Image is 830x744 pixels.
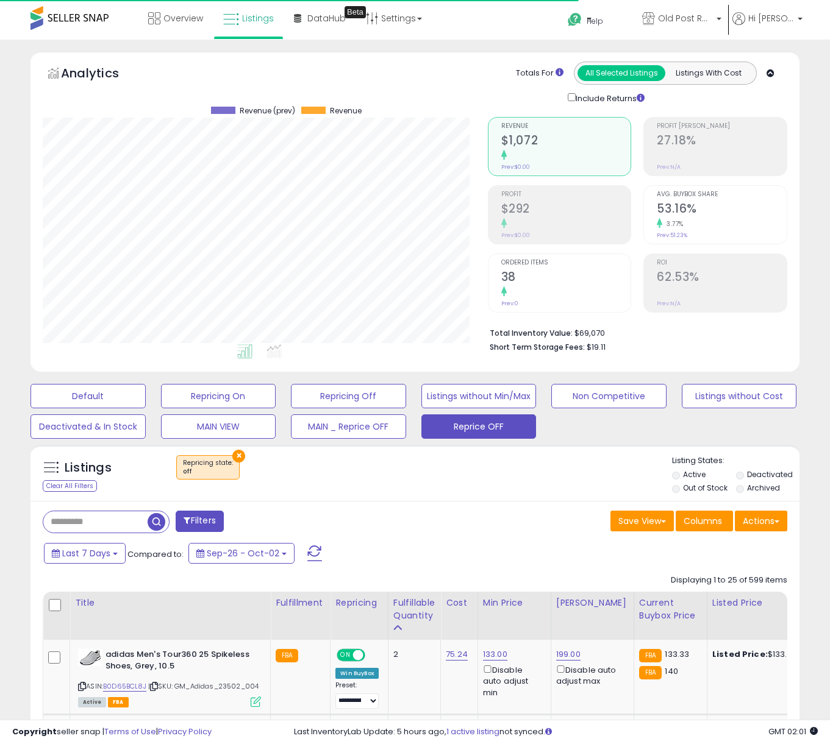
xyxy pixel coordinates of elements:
div: Last InventoryLab Update: 5 hours ago, not synced. [294,726,818,738]
div: [PERSON_NAME] [556,597,629,609]
span: Last 7 Days [62,547,110,559]
button: Save View [610,511,674,531]
h2: 27.18% [657,133,787,150]
small: Prev: $0.00 [501,163,530,171]
div: Fulfillment [276,597,325,609]
h2: $1,072 [501,133,631,150]
button: Sep-26 - Oct-02 [188,543,295,564]
div: Fulfillable Quantity [393,597,435,622]
div: Include Returns [559,91,659,105]
span: OFF [363,650,383,661]
label: Out of Stock [683,483,728,493]
button: Listings without Cost [682,384,797,408]
a: Hi [PERSON_NAME] [732,12,803,40]
div: Disable auto adjust max [556,663,624,687]
div: Title [75,597,265,609]
small: FBA [639,666,662,679]
div: Preset: [335,681,379,709]
button: Listings without Min/Max [421,384,537,408]
label: Deactivated [747,469,793,480]
a: 199.00 [556,648,581,661]
div: Min Price [483,597,546,609]
b: Listed Price: [712,648,768,660]
h2: 38 [501,270,631,286]
span: Compared to: [127,548,184,560]
div: Listed Price [712,597,818,609]
span: ROI [657,260,787,266]
button: All Selected Listings [578,65,665,81]
a: 1 active listing [446,726,499,737]
button: Deactivated & In Stock [30,414,146,439]
i: Get Help [567,12,582,27]
label: Archived [747,483,780,493]
a: 133.00 [483,648,507,661]
button: Default [30,384,146,408]
button: Filters [176,511,223,532]
div: seller snap | | [12,726,212,738]
small: Prev: 0 [501,300,518,307]
span: Columns [684,515,722,527]
span: 2025-10-11 02:01 GMT [768,726,818,737]
div: Win BuyBox [335,668,379,679]
li: $69,070 [490,325,778,339]
span: Profit [501,191,631,198]
span: Old Post Road LLC [658,12,713,24]
a: 75.24 [446,648,468,661]
button: Repricing Off [291,384,406,408]
span: ON [338,650,353,661]
h2: 53.16% [657,202,787,218]
div: Disable auto adjust min [483,663,542,698]
div: Current Buybox Price [639,597,702,622]
span: Overview [163,12,203,24]
a: Help [558,3,631,40]
span: Ordered Items [501,260,631,266]
button: MAIN _ Reprice OFF [291,414,406,439]
h2: $292 [501,202,631,218]
span: Revenue [330,107,362,115]
small: FBA [639,649,662,662]
span: All listings currently available for purchase on Amazon [78,697,106,707]
button: Listings With Cost [665,65,753,81]
span: Profit [PERSON_NAME] [657,123,787,130]
button: Reprice OFF [421,414,537,439]
span: DataHub [307,12,346,24]
b: Total Inventory Value: [490,328,573,338]
a: Terms of Use [104,726,156,737]
div: Cost [446,597,473,609]
small: Prev: 51.23% [657,232,687,239]
button: Repricing On [161,384,276,408]
small: Prev: N/A [657,163,681,171]
div: Tooltip anchor [345,6,366,18]
span: 140 [665,665,678,677]
div: ASIN: [78,649,261,706]
small: Prev: N/A [657,300,681,307]
button: Actions [735,511,787,531]
b: Short Term Storage Fees: [490,342,585,352]
span: Listings [242,12,274,24]
span: FBA [108,697,129,707]
span: Revenue [501,123,631,130]
a: Privacy Policy [158,726,212,737]
label: Active [683,469,706,480]
span: Revenue (prev) [240,107,295,115]
strong: Copyright [12,726,57,737]
h5: Analytics [61,65,143,85]
div: $133.33 [712,649,814,660]
p: Listing States: [672,455,800,467]
button: MAIN VIEW [161,414,276,439]
span: 133.33 [665,648,689,660]
span: Hi [PERSON_NAME] [748,12,794,24]
span: | SKU: GM_Adidas_23502_004 [148,681,259,691]
div: Displaying 1 to 25 of 599 items [671,575,787,586]
span: Avg. Buybox Share [657,191,787,198]
button: Last 7 Days [44,543,126,564]
small: Prev: $0.00 [501,232,530,239]
div: Totals For [516,68,563,79]
button: × [232,450,245,462]
span: Sep-26 - Oct-02 [207,547,279,559]
div: Clear All Filters [43,480,97,492]
button: Columns [676,511,733,531]
small: 3.77% [662,219,684,229]
div: off [183,467,233,476]
span: Help [587,16,603,26]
